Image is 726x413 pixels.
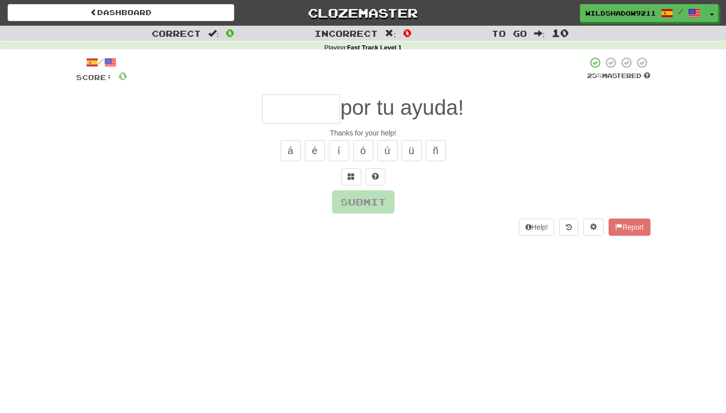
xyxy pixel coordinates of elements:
span: : [385,29,396,38]
span: To go [492,28,527,38]
button: ú [377,140,398,161]
span: 10 [552,27,569,39]
div: Thanks for your help! [76,128,650,138]
span: / [678,8,683,15]
strong: Fast Track Level 1 [347,44,402,51]
button: Round history (alt+y) [559,219,578,236]
span: 0 [118,70,127,82]
button: á [281,140,301,161]
button: Single letter hint - you only get 1 per sentence and score half the points! alt+h [365,168,385,185]
span: Score: [76,73,112,82]
button: Help! [519,219,555,236]
button: é [305,140,325,161]
span: 25 % [587,72,602,80]
button: ñ [426,140,446,161]
span: Correct [152,28,201,38]
span: : [208,29,219,38]
button: ü [402,140,422,161]
button: Switch sentence to multiple choice alt+p [341,168,361,185]
button: Submit [332,190,394,214]
span: : [534,29,545,38]
span: WildShadow9211 [585,9,656,18]
div: Mastered [587,72,650,81]
button: Report [609,219,650,236]
button: í [329,140,349,161]
div: / [76,56,127,69]
button: ó [353,140,373,161]
a: WildShadow9211 / [580,4,706,22]
span: 0 [226,27,234,39]
a: Dashboard [8,4,234,21]
span: Incorrect [314,28,378,38]
a: Clozemaster [249,4,476,22]
span: 0 [403,27,412,39]
span: por tu ayuda! [340,96,464,119]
